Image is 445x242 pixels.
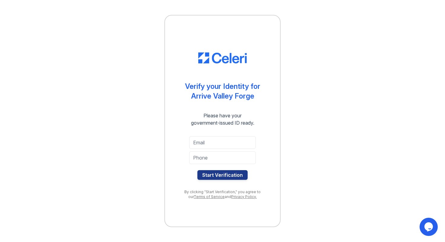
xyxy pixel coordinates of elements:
[420,218,439,236] iframe: chat widget
[177,190,268,199] div: By clicking "Start Verification," you agree to our and
[189,136,256,149] input: Email
[180,112,265,126] div: Please have your government-issued ID ready.
[185,82,260,101] div: Verify your Identity for Arrive Valley Forge
[189,151,256,164] input: Phone
[231,194,257,199] a: Privacy Policy.
[194,194,225,199] a: Terms of Service
[197,170,248,180] button: Start Verification
[198,52,247,63] img: CE_Logo_Blue-a8612792a0a2168367f1c8372b55b34899dd931a85d93a1a3d3e32e68fde9ad4.png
